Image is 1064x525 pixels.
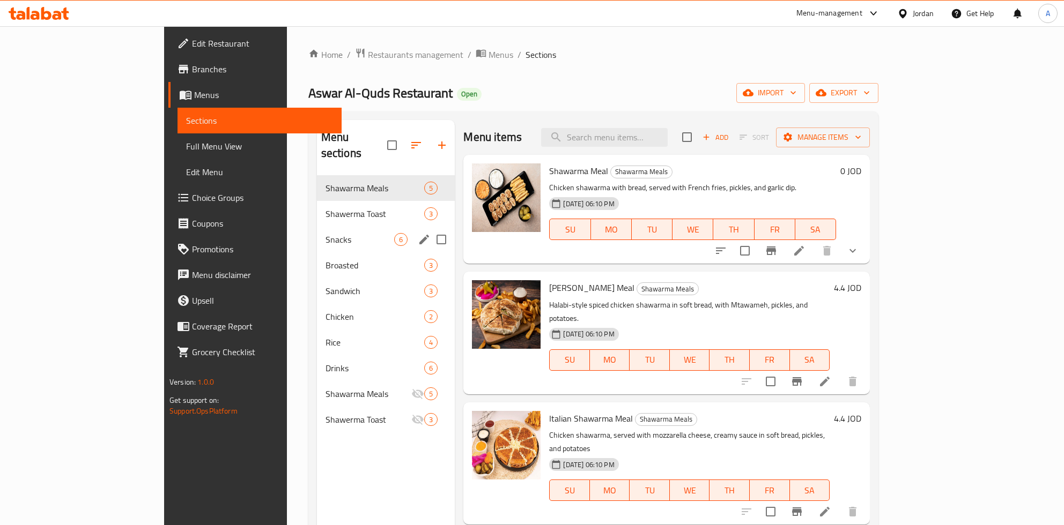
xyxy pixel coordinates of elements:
span: Shawarma Meals [637,283,698,295]
h6: 0 JOD [840,163,861,178]
button: delete [840,369,866,394]
svg: Inactive section [411,413,424,426]
span: FR [754,483,786,498]
span: Full Menu View [186,140,333,153]
div: Drinks [326,362,425,374]
span: Select to update [759,370,782,393]
button: WE [670,479,710,501]
span: Add [701,131,730,144]
span: Menus [489,48,513,61]
span: 3 [425,286,437,296]
button: SA [790,479,830,501]
span: Manage items [785,131,861,144]
span: Edit Menu [186,166,333,178]
button: SU [549,479,589,501]
div: items [424,284,438,297]
button: delete [840,499,866,524]
span: Sections [186,114,333,127]
div: items [424,310,438,323]
span: 6 [425,363,437,373]
div: Shawarma Meals [637,282,699,295]
div: Shawerma Toast3 [317,407,455,432]
span: SU [554,222,586,237]
a: Edit menu item [793,244,806,257]
button: MO [590,349,630,371]
span: 2 [425,312,437,322]
span: Shawerma Toast [326,207,425,220]
span: Coupons [192,217,333,230]
span: Snacks [326,233,395,246]
div: Shawarma Meals [635,413,697,426]
div: Jordan [913,7,934,19]
span: 3 [425,415,437,425]
div: items [424,259,438,272]
span: Open [457,89,482,99]
span: Rice [326,336,425,349]
span: Menus [194,88,333,101]
div: Rice4 [317,329,455,355]
span: Sandwich [326,284,425,297]
h6: 4.4 JOD [834,411,861,426]
nav: Menu sections [317,171,455,437]
a: Edit Menu [178,159,342,185]
button: MO [590,479,630,501]
span: SU [554,483,585,498]
span: Shawarma Meal [549,163,608,179]
li: / [468,48,471,61]
span: 4 [425,337,437,348]
p: Chicken shawarma with bread, served with French fries, pickles, and garlic dip. [549,181,836,194]
h6: 4.4 JOD [834,280,861,295]
div: Open [457,88,482,101]
span: Sort sections [403,132,429,158]
button: FR [750,479,790,501]
span: WE [674,483,706,498]
a: Support.OpsPlatform [169,404,238,418]
span: Select section [676,126,698,148]
span: Grocery Checklist [192,346,333,358]
span: SA [794,352,826,367]
svg: Inactive section [411,387,424,400]
span: export [818,86,870,100]
button: edit [416,231,432,247]
span: Promotions [192,243,333,256]
button: TH [710,349,750,371]
div: items [424,182,438,194]
button: SU [549,349,589,371]
div: Shawarma Meals [326,182,425,194]
span: 3 [425,260,437,271]
div: Shawarma Meals5 [317,381,455,407]
div: Broasted [326,259,425,272]
button: export [809,83,878,103]
div: items [424,336,438,349]
div: items [424,413,438,426]
span: 3 [425,209,437,219]
a: Coupons [168,211,342,236]
button: WE [673,219,713,240]
a: Menus [168,82,342,108]
a: Coverage Report [168,313,342,339]
span: Sections [526,48,556,61]
a: Upsell [168,288,342,313]
span: WE [674,352,706,367]
span: Edit Restaurant [192,37,333,50]
span: Coverage Report [192,320,333,333]
span: SA [800,222,832,237]
span: Branches [192,63,333,76]
span: Restaurants management [368,48,463,61]
button: TU [632,219,673,240]
button: FR [750,349,790,371]
div: items [424,207,438,220]
span: 1.0.0 [197,375,214,389]
div: Chicken [326,310,425,323]
button: sort-choices [708,238,734,264]
button: TU [630,479,670,501]
span: 6 [395,235,407,245]
span: MO [595,222,627,237]
a: Edit menu item [818,375,831,388]
div: Sandwich3 [317,278,455,304]
li: / [518,48,521,61]
nav: breadcrumb [308,48,878,62]
a: Branches [168,56,342,82]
